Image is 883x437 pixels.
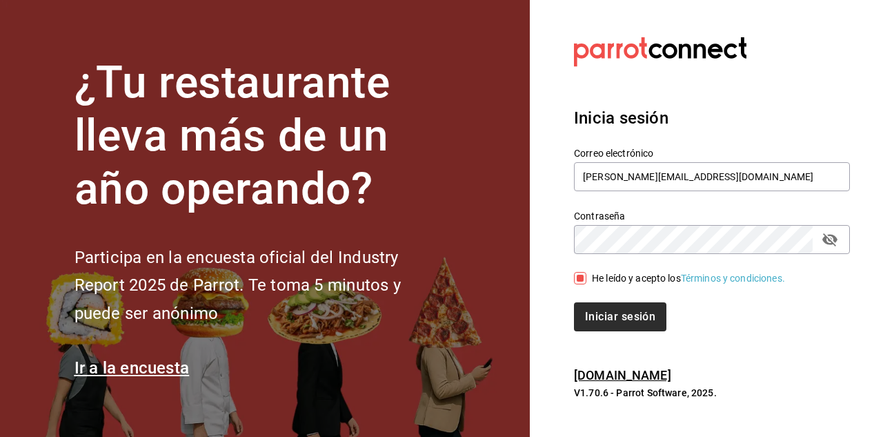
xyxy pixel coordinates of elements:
p: V1.70.6 - Parrot Software, 2025. [574,386,850,400]
label: Correo electrónico [574,148,850,158]
input: Ingresa tu correo electrónico [574,162,850,191]
h1: ¿Tu restaurante lleva más de un año operando? [75,57,447,215]
h3: Inicia sesión [574,106,850,130]
div: He leído y acepto los [592,271,785,286]
button: passwordField [818,228,842,251]
button: Iniciar sesión [574,302,666,331]
a: [DOMAIN_NAME] [574,368,671,382]
a: Ir a la encuesta [75,358,190,378]
a: Términos y condiciones. [681,273,785,284]
h2: Participa en la encuesta oficial del Industry Report 2025 de Parrot. Te toma 5 minutos y puede se... [75,244,447,328]
label: Contraseña [574,211,850,221]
